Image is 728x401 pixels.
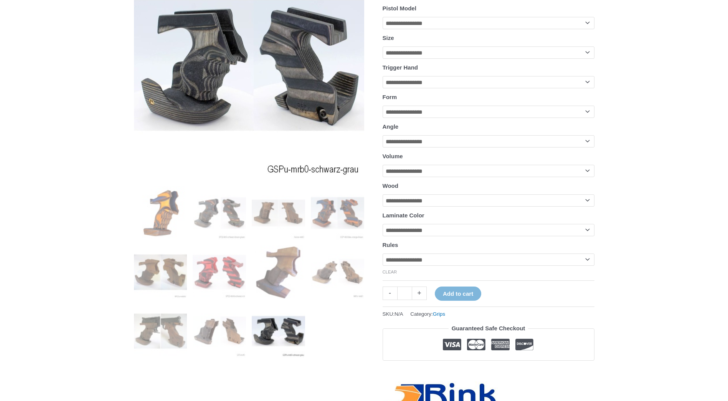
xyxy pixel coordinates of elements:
[383,123,399,130] label: Angle
[383,35,394,41] label: Size
[383,287,397,300] a: -
[193,305,246,358] img: Rink Grip for Sport Pistol - Image 10
[383,242,398,248] label: Rules
[311,245,364,299] img: Rink Sport Pistol Grip
[383,182,398,189] label: Wood
[383,366,594,376] iframe: Customer reviews powered by Trustpilot
[252,245,305,299] img: Rink Grip for Sport Pistol - Image 7
[134,305,187,358] img: Rink Grip for Sport Pistol - Image 9
[252,305,305,358] img: Rink Grip for Sport Pistol - Image 11
[134,245,187,299] img: Rink Grip for Sport Pistol - Image 5
[383,153,403,159] label: Volume
[383,270,397,274] a: Clear options
[383,94,397,100] label: Form
[383,64,418,71] label: Trigger Hand
[383,212,424,219] label: Laminate Color
[433,311,445,317] a: Grips
[193,186,246,240] img: Rink Grip for Sport Pistol - Image 2
[134,186,187,240] img: Rink Grip for Sport Pistol
[435,287,481,301] button: Add to cart
[383,5,416,12] label: Pistol Model
[449,323,528,334] legend: Guaranteed Safe Checkout
[410,309,445,319] span: Category:
[412,287,427,300] a: +
[193,245,246,299] img: Rink Grip for Sport Pistol - Image 6
[397,287,412,300] input: Product quantity
[252,186,305,240] img: Rink Grip for Sport Pistol - Image 3
[395,311,403,317] span: N/A
[383,309,403,319] span: SKU:
[311,186,364,240] img: Rink Grip for Sport Pistol - Image 4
